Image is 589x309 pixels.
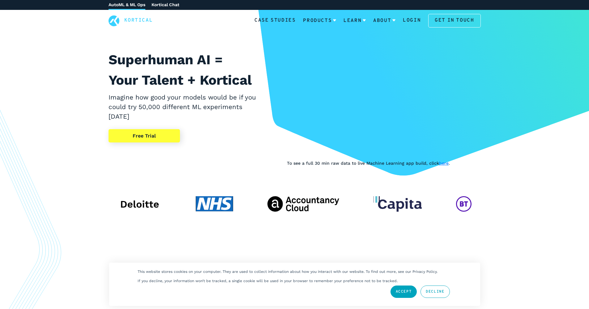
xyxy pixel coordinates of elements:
p: If you decline, your information won’t be tracked, a single cookie will be used in your browser t... [138,279,398,283]
a: here [439,161,449,166]
p: To see a full 30 min raw data to live Machine Learning app build, click . [287,160,480,167]
iframe: YouTube video player [287,49,480,158]
a: Learn [344,13,366,29]
img: The Accountancy Cloud client logo [267,196,339,212]
a: About [373,13,395,29]
a: Products [303,13,336,29]
a: Get in touch [428,14,480,28]
a: Accept [391,286,417,298]
a: Decline [420,286,450,298]
h2: Imagine how good your models would be if you could try 50,000 different ML experiments [DATE] [109,93,258,122]
h1: Superhuman AI = Your Talent + Kortical [109,49,258,90]
img: BT Global Services client logo [456,196,472,212]
a: Kortical [124,17,153,25]
img: Deloitte client logo [118,196,161,212]
a: Free Trial [109,129,180,143]
a: Case Studies [254,17,296,25]
p: This website stores cookies on your computer. They are used to collect information about how you ... [138,269,437,274]
img: Capita client logo [373,196,422,212]
a: Login [403,17,421,25]
img: NHS client logo [196,196,233,212]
